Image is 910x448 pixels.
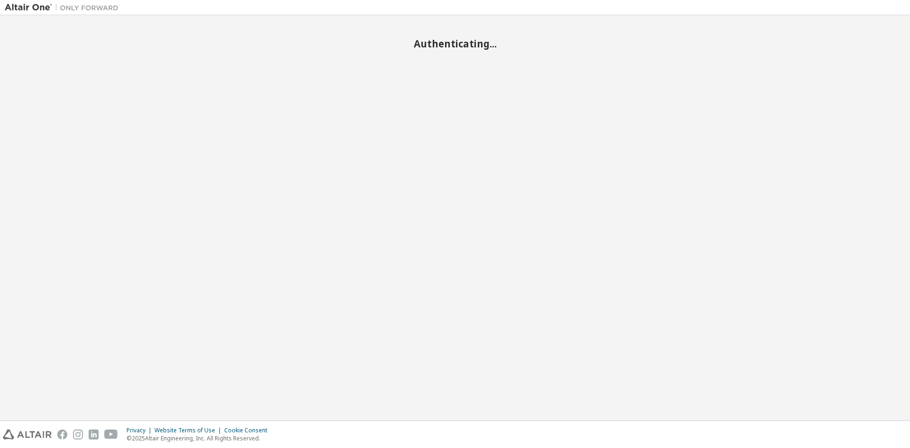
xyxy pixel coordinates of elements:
[3,430,52,439] img: altair_logo.svg
[224,427,273,434] div: Cookie Consent
[104,430,118,439] img: youtube.svg
[73,430,83,439] img: instagram.svg
[127,434,273,442] p: © 2025 Altair Engineering, Inc. All Rights Reserved.
[57,430,67,439] img: facebook.svg
[89,430,99,439] img: linkedin.svg
[5,3,123,12] img: Altair One
[127,427,155,434] div: Privacy
[5,37,905,50] h2: Authenticating...
[155,427,224,434] div: Website Terms of Use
